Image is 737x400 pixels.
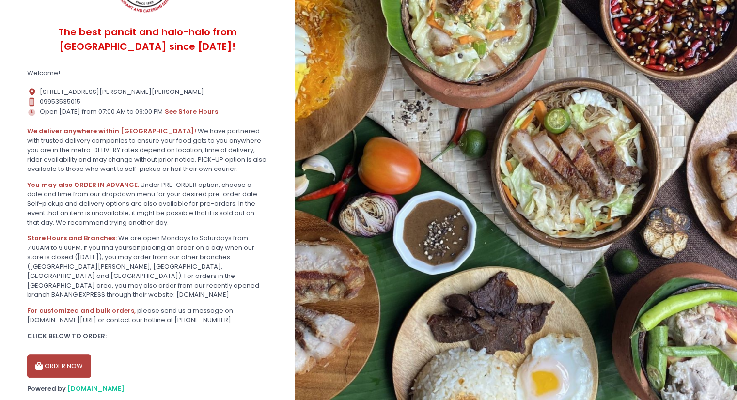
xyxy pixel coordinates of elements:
div: CLICK BELOW TO ORDER: [27,331,267,341]
div: please send us a message on [DOMAIN_NAME][URL] or contact our hotline at [PHONE_NUMBER]. [27,306,267,325]
button: ORDER NOW [27,354,91,378]
div: Under PRE-ORDER option, choose a date and time from our dropdown menu for your desired pre-order ... [27,180,267,228]
b: For customized and bulk orders, [27,306,136,315]
b: You may also ORDER IN ADVANCE. [27,180,139,189]
button: see store hours [164,107,219,117]
div: Open [DATE] from 07:00 AM to 09:00 PM [27,107,267,117]
div: Powered by [27,384,267,394]
div: We are open Mondays to Saturdays from 7:00AM to 9:00PM. If you find yourself placing an order on ... [27,233,267,300]
div: The best pancit and halo-halo from [GEOGRAPHIC_DATA] since [DATE]! [27,17,267,62]
a: [DOMAIN_NAME] [67,384,125,393]
div: [STREET_ADDRESS][PERSON_NAME][PERSON_NAME] [27,87,267,97]
b: Store Hours and Branches: [27,233,117,243]
b: We deliver anywhere within [GEOGRAPHIC_DATA]! [27,126,196,136]
div: Welcome! [27,68,267,78]
div: 09953535015 [27,97,267,107]
div: We have partnered with trusted delivery companies to ensure your food gets to you anywhere you ar... [27,126,267,174]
